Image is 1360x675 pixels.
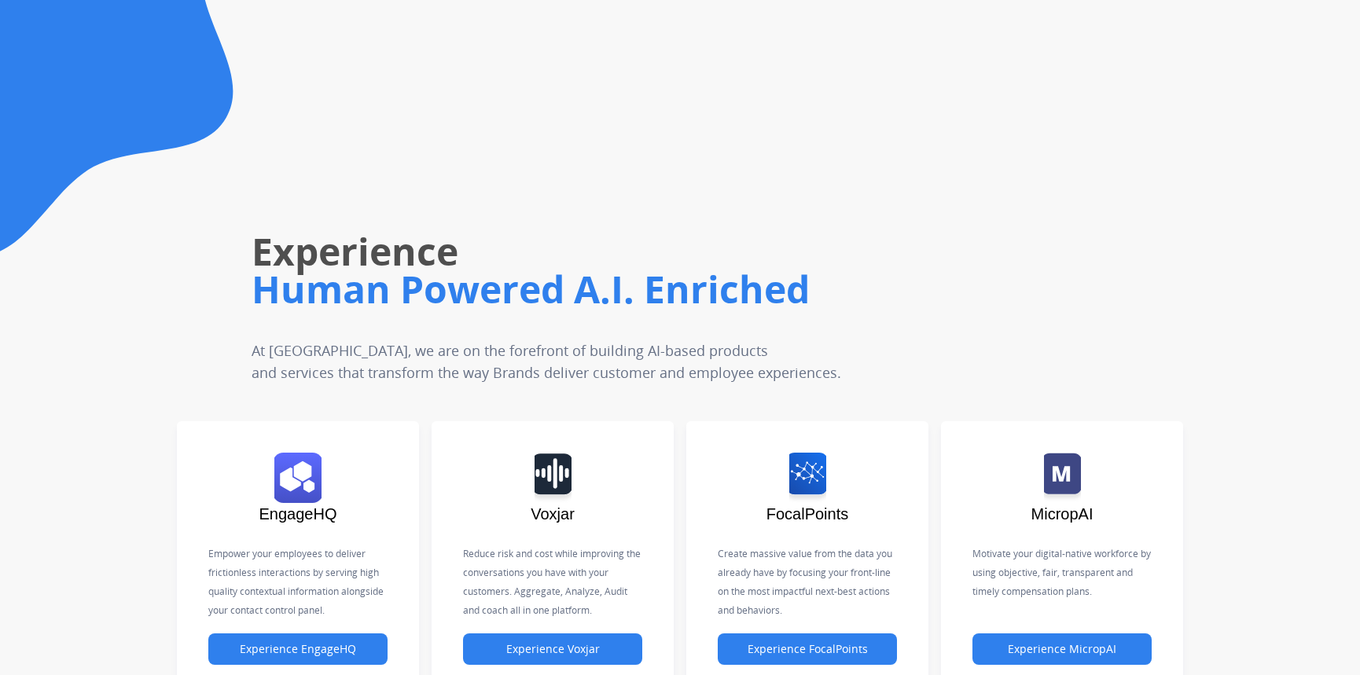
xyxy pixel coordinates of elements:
[208,643,388,656] a: Experience EngageHQ
[208,633,388,665] button: Experience EngageHQ
[718,633,897,665] button: Experience FocalPoints
[252,339,865,383] p: At [GEOGRAPHIC_DATA], we are on the forefront of building AI-based products and services that tra...
[274,453,322,503] img: logo
[259,505,337,523] span: EngageHQ
[1031,505,1094,523] span: MicropAI
[972,633,1152,665] button: Experience MicropAI
[252,226,965,277] h1: Experience
[972,545,1152,601] p: Motivate your digital-native workforce by using objective, fair, transparent and timely compensat...
[718,643,897,656] a: Experience FocalPoints
[718,545,897,620] p: Create massive value from the data you already have by focusing your front-line on the most impac...
[972,643,1152,656] a: Experience MicropAI
[1044,453,1081,503] img: logo
[252,264,965,314] h1: Human Powered A.I. Enriched
[535,453,572,503] img: logo
[463,633,642,665] button: Experience Voxjar
[208,545,388,620] p: Empower your employees to deliver frictionless interactions by serving high quality contextual in...
[463,545,642,620] p: Reduce risk and cost while improving the conversations you have with your customers. Aggregate, A...
[531,505,575,523] span: Voxjar
[463,643,642,656] a: Experience Voxjar
[789,453,826,503] img: logo
[766,505,849,523] span: FocalPoints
